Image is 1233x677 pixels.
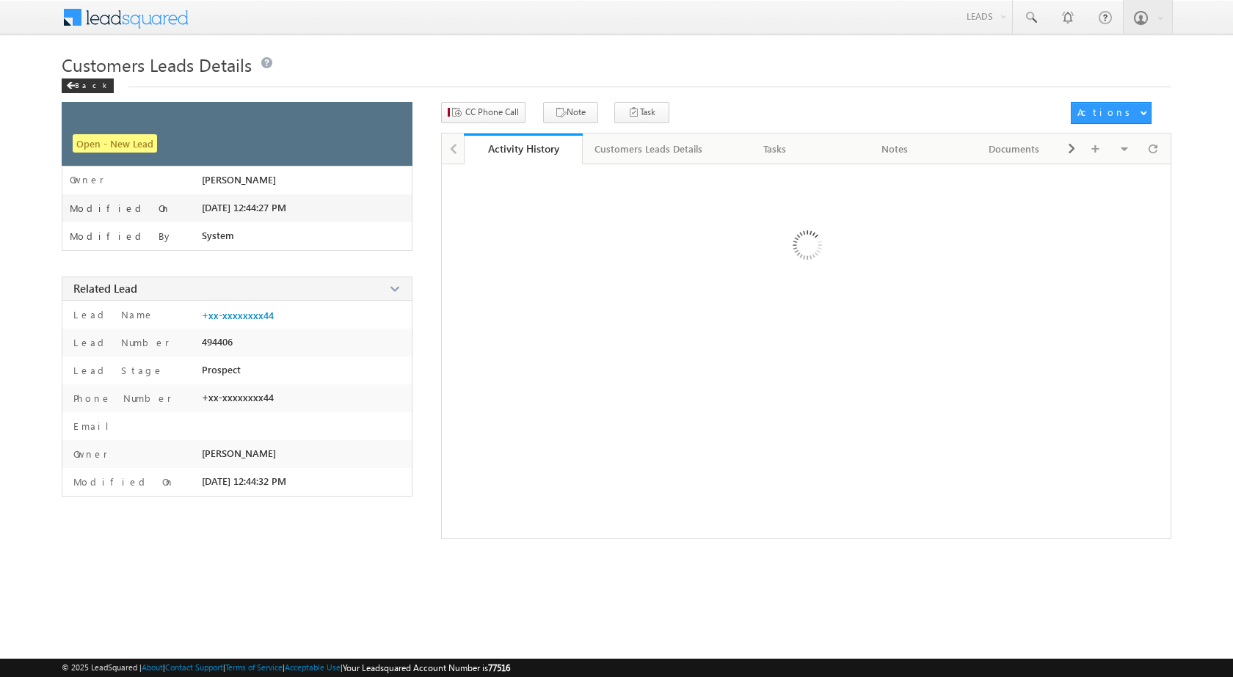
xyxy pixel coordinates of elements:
[202,447,276,459] span: [PERSON_NAME]
[202,364,241,376] span: Prospect
[62,53,252,76] span: Customers Leads Details
[202,202,286,213] span: [DATE] 12:44:27 PM
[614,102,669,123] button: Task
[70,202,171,214] label: Modified On
[70,230,173,242] label: Modified By
[727,140,822,158] div: Tasks
[225,662,283,672] a: Terms of Service
[70,336,170,349] label: Lead Number
[465,106,519,119] span: CC Phone Call
[73,281,137,296] span: Related Lead
[583,133,716,164] a: Customers Leads Details
[955,133,1074,164] a: Documents
[70,308,154,321] label: Lead Name
[73,134,157,153] span: Open - New Lead
[202,230,234,241] span: System
[835,133,955,164] a: Notes
[70,174,104,186] label: Owner
[202,174,276,186] span: [PERSON_NAME]
[1077,106,1135,119] div: Actions
[202,475,286,487] span: [DATE] 12:44:32 PM
[70,475,175,488] label: Modified On
[62,661,510,675] span: © 2025 LeadSquared | | | | |
[475,142,572,155] div: Activity History
[441,102,525,123] button: CC Phone Call
[202,310,274,321] a: +xx-xxxxxxxx44
[70,392,172,405] label: Phone Number
[142,662,163,672] a: About
[967,140,1061,158] div: Documents
[202,392,274,403] span: +xx-xxxxxxxx44
[343,662,510,673] span: Your Leadsquared Account Number is
[594,140,702,158] div: Customers Leads Details
[730,172,882,323] img: Loading ...
[464,133,583,164] a: Activity History
[716,133,835,164] a: Tasks
[62,78,114,93] div: Back
[543,102,598,123] button: Note
[285,662,341,672] a: Acceptable Use
[165,662,223,672] a: Contact Support
[1071,102,1152,124] button: Actions
[847,140,942,158] div: Notes
[202,336,233,348] span: 494406
[488,662,510,673] span: 77516
[70,420,120,433] label: Email
[70,364,164,377] label: Lead Stage
[70,447,108,461] label: Owner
